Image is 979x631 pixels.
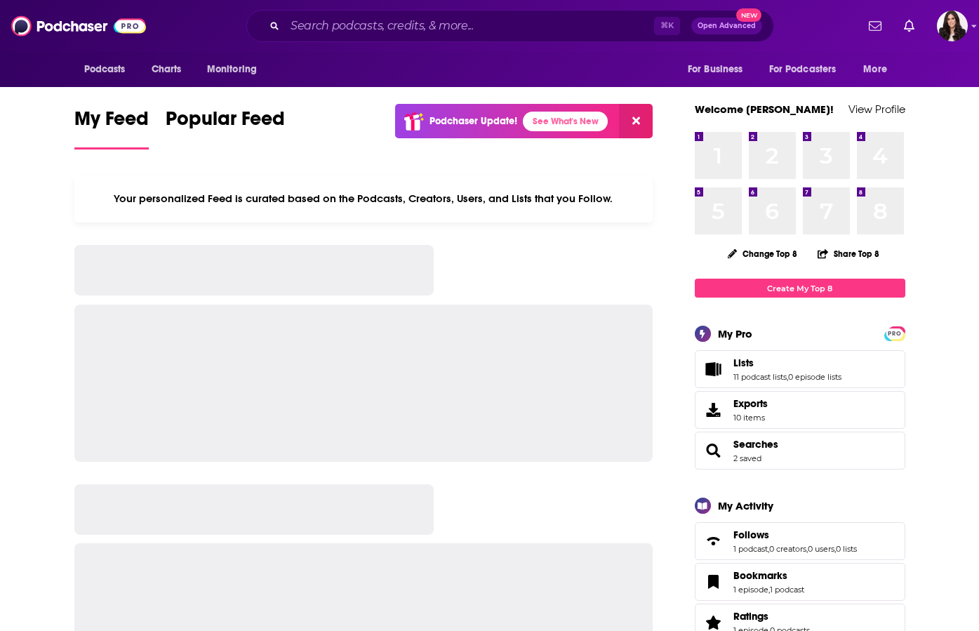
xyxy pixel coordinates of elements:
span: PRO [886,328,903,339]
span: Exports [733,397,768,410]
div: My Activity [718,499,773,512]
a: Create My Top 8 [695,279,905,298]
a: 0 creators [769,544,806,554]
span: More [863,60,887,79]
button: open menu [74,56,144,83]
span: Lists [733,357,754,369]
span: Monitoring [207,60,257,79]
span: Bookmarks [695,563,905,601]
a: View Profile [848,102,905,116]
a: Follows [700,531,728,551]
a: Bookmarks [700,572,728,592]
button: Open AdvancedNew [691,18,762,34]
span: ⌘ K [654,17,680,35]
span: My Feed [74,107,149,139]
span: 10 items [733,413,768,423]
a: 0 users [808,544,834,554]
span: Follows [733,529,769,541]
img: User Profile [937,11,968,41]
a: 1 podcast [770,585,804,595]
a: 2 saved [733,453,761,463]
a: Charts [142,56,190,83]
a: Show notifications dropdown [898,14,920,38]
button: Show profile menu [937,11,968,41]
span: Ratings [733,610,768,623]
a: My Feed [74,107,149,150]
a: Exports [695,391,905,429]
span: For Business [688,60,743,79]
button: Change Top 8 [719,245,806,263]
a: Bookmarks [733,569,804,582]
a: 11 podcast lists [733,372,787,382]
span: New [736,8,761,22]
span: Exports [700,400,728,420]
span: Open Advanced [698,22,756,29]
a: 1 episode [733,585,768,595]
a: 0 lists [836,544,857,554]
span: , [787,372,788,382]
a: 1 podcast [733,544,768,554]
p: Podchaser Update! [429,115,517,127]
span: For Podcasters [769,60,837,79]
span: , [834,544,836,554]
a: Searches [733,438,778,451]
a: 0 episode lists [788,372,841,382]
span: Podcasts [84,60,126,79]
span: Popular Feed [166,107,285,139]
a: Lists [733,357,841,369]
div: Your personalized Feed is curated based on the Podcasts, Creators, Users, and Lists that you Follow. [74,175,653,222]
a: Show notifications dropdown [863,14,887,38]
div: My Pro [718,327,752,340]
span: Logged in as RebeccaShapiro [937,11,968,41]
div: Search podcasts, credits, & more... [246,10,774,42]
img: Podchaser - Follow, Share and Rate Podcasts [11,13,146,39]
span: Searches [695,432,905,470]
input: Search podcasts, credits, & more... [285,15,654,37]
span: , [768,544,769,554]
span: Bookmarks [733,569,787,582]
a: PRO [886,328,903,338]
span: Follows [695,522,905,560]
button: open menu [678,56,761,83]
span: Charts [152,60,182,79]
button: open menu [197,56,275,83]
button: open menu [760,56,857,83]
a: Follows [733,529,857,541]
a: Lists [700,359,728,379]
span: , [768,585,770,595]
button: Share Top 8 [817,240,880,267]
a: Popular Feed [166,107,285,150]
button: open menu [853,56,905,83]
a: See What's New [523,112,608,131]
a: Welcome [PERSON_NAME]! [695,102,834,116]
span: Lists [695,350,905,388]
a: Ratings [733,610,810,623]
span: , [806,544,808,554]
a: Searches [700,441,728,460]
